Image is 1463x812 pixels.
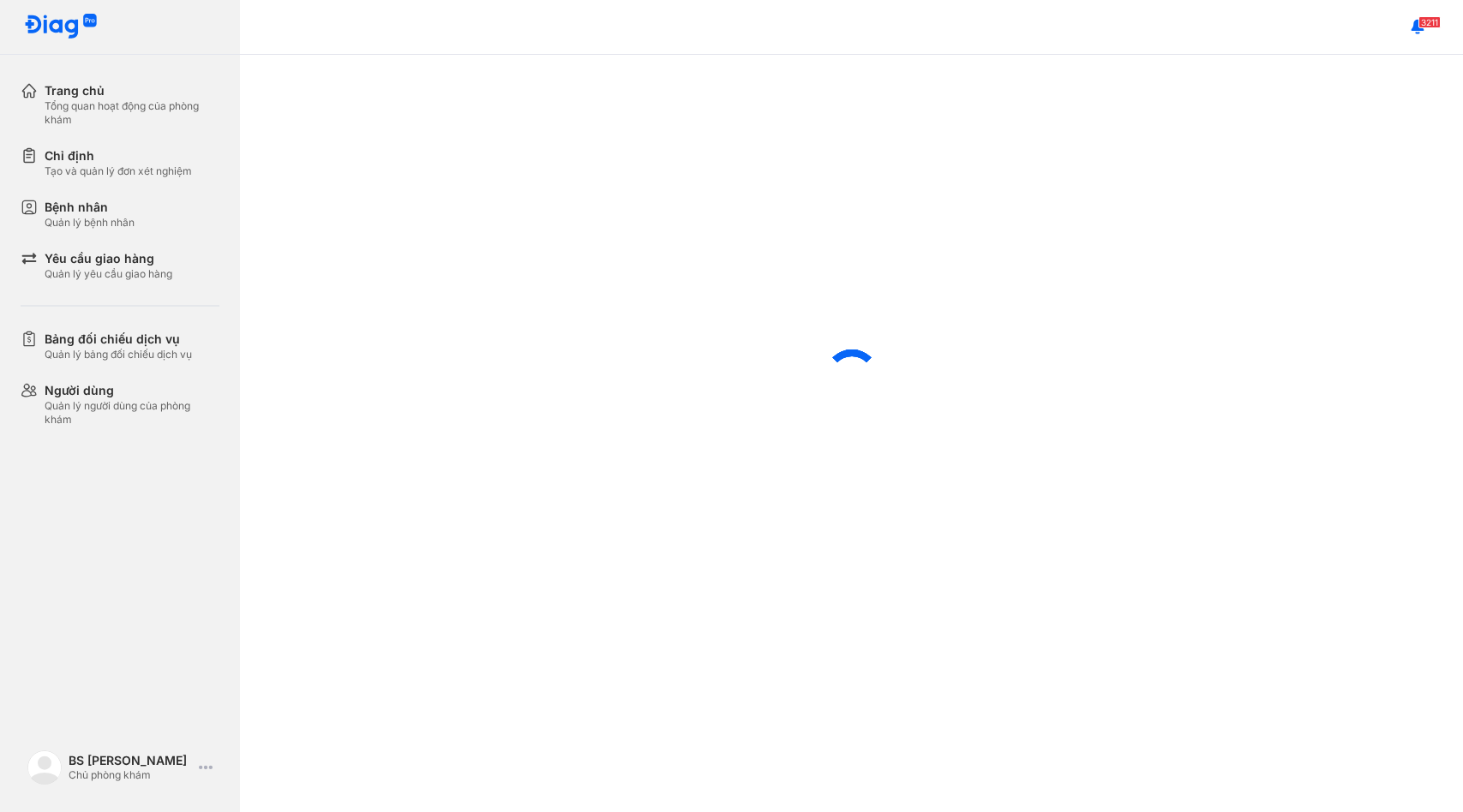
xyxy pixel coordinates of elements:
div: Bệnh nhân [45,199,135,216]
div: Bảng đối chiếu dịch vụ [45,331,192,348]
img: logo [27,750,62,785]
div: BS [PERSON_NAME] [69,753,192,768]
img: logo [24,14,98,40]
div: Chủ phòng khám [69,768,192,782]
div: Người dùng [45,382,219,399]
div: Trang chủ [45,82,219,99]
div: Quản lý bệnh nhân [45,216,135,230]
div: Chỉ định [45,147,192,164]
div: Tạo và quản lý đơn xét nghiệm [45,164,192,178]
div: Quản lý bảng đối chiếu dịch vụ [45,348,192,361]
div: Yêu cầu giao hàng [45,250,172,267]
div: Tổng quan hoạt động của phòng khám [45,99,219,127]
div: Quản lý yêu cầu giao hàng [45,267,172,281]
div: Quản lý người dùng của phòng khám [45,399,219,427]
span: 3211 [1418,16,1441,28]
